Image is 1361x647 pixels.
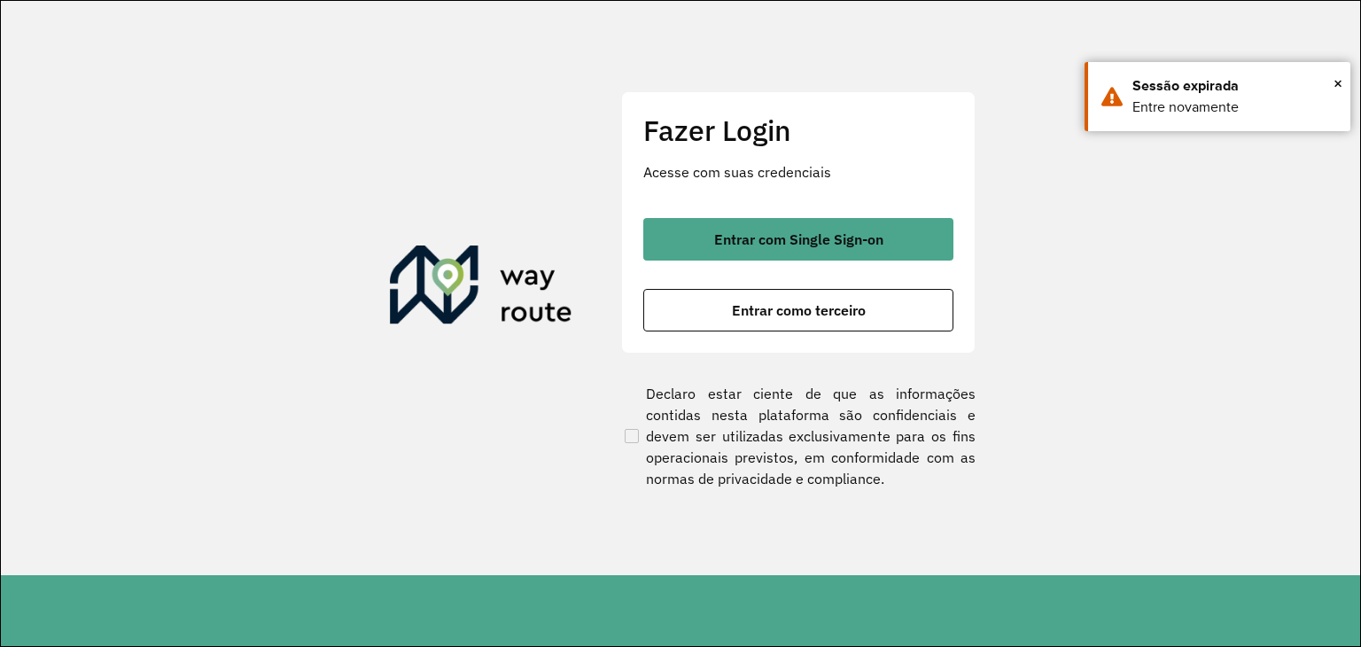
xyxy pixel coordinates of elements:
p: Acesse com suas credenciais [643,161,953,183]
button: button [643,218,953,261]
span: × [1334,70,1342,97]
div: Entre novamente [1132,97,1337,118]
label: Declaro estar ciente de que as informações contidas nesta plataforma são confidenciais e devem se... [621,383,976,489]
button: Close [1334,70,1342,97]
span: Entrar com Single Sign-on [714,232,883,246]
button: button [643,289,953,331]
img: Roteirizador AmbevTech [390,246,572,331]
div: Sessão expirada [1132,75,1337,97]
span: Entrar como terceiro [732,303,866,317]
h2: Fazer Login [643,113,953,147]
